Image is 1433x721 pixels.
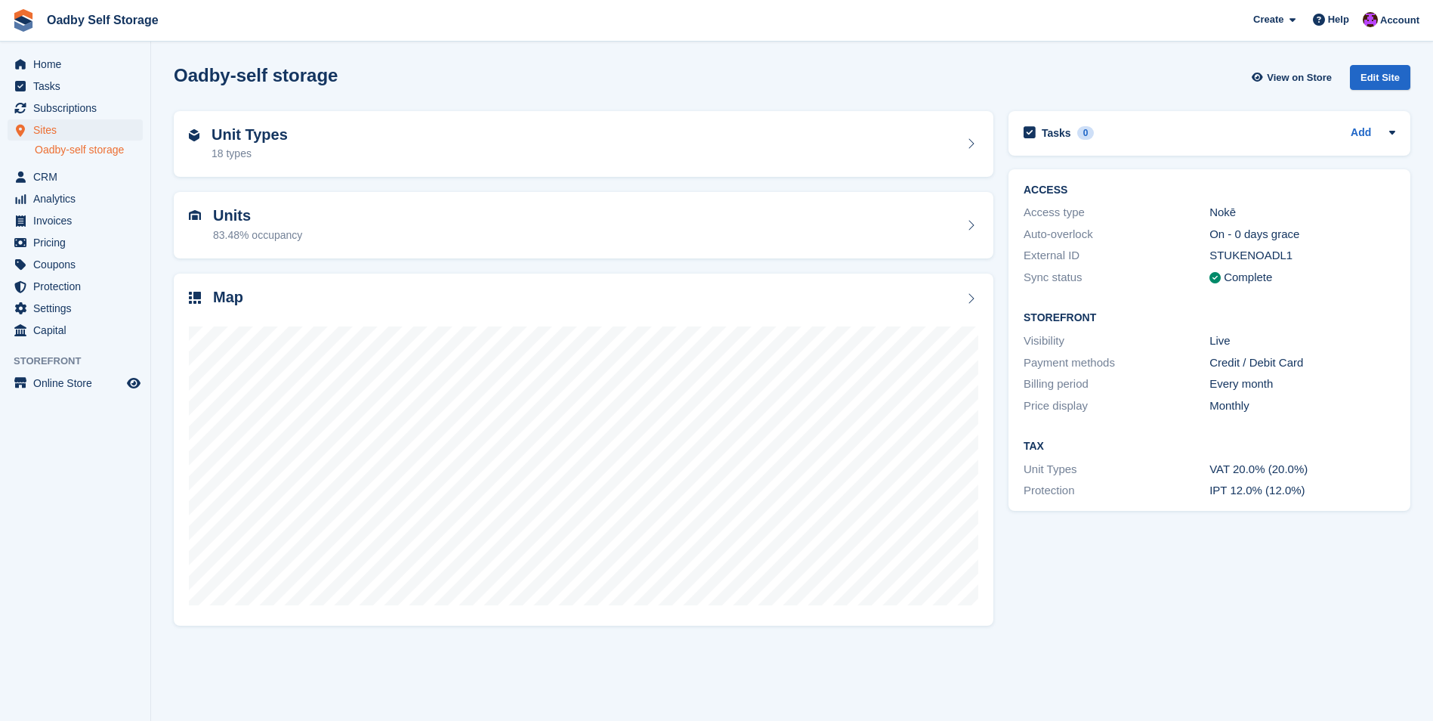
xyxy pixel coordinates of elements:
span: Settings [33,298,124,319]
div: 0 [1077,126,1095,140]
span: Tasks [33,76,124,97]
a: Add [1351,125,1371,142]
span: Help [1328,12,1349,27]
div: Monthly [1209,398,1395,415]
span: Coupons [33,254,124,275]
img: stora-icon-8386f47178a22dfd0bd8f6a31ec36ba5ce8667c1dd55bd0f319d3a0aa187defe.svg [12,9,35,32]
div: Complete [1224,269,1272,286]
div: IPT 12.0% (12.0%) [1209,482,1395,500]
a: menu [8,320,143,341]
div: Every month [1209,376,1395,393]
img: map-icn-33ee37083ee616e46c38cad1a60f524a97daa1e2b2c8c0bc3eb3415660979fc1.svg [189,292,201,304]
a: menu [8,373,143,394]
span: Pricing [33,232,124,253]
a: Unit Types 18 types [174,111,993,178]
span: Create [1253,12,1283,27]
span: Online Store [33,373,124,394]
div: Payment methods [1024,354,1209,372]
a: Preview store [125,374,143,392]
div: Nokē [1209,204,1395,221]
span: Storefront [14,354,150,369]
div: Unit Types [1024,461,1209,478]
h2: Tax [1024,441,1395,453]
a: menu [8,76,143,97]
a: menu [8,276,143,297]
a: Oadby Self Storage [41,8,165,32]
div: 83.48% occupancy [213,227,302,243]
span: Protection [33,276,124,297]
div: STUKENOADL1 [1209,247,1395,265]
img: unit-type-icn-2b2737a686de81e16bb02015468b77c625bbabd49415b5ef34ead5e3b44a266d.svg [189,129,199,141]
span: Invoices [33,210,124,231]
a: menu [8,188,143,209]
span: Analytics [33,188,124,209]
a: View on Store [1249,65,1338,90]
a: menu [8,210,143,231]
a: menu [8,232,143,253]
div: Edit Site [1350,65,1410,90]
a: Map [174,274,993,627]
span: CRM [33,166,124,187]
div: Credit / Debit Card [1209,354,1395,372]
a: Edit Site [1350,65,1410,96]
a: menu [8,54,143,75]
div: Price display [1024,398,1209,415]
div: Access type [1024,204,1209,221]
div: Visibility [1024,333,1209,350]
h2: Oadby-self storage [174,65,338,85]
h2: Unit Types [212,126,288,144]
a: menu [8,166,143,187]
span: Home [33,54,124,75]
div: Live [1209,333,1395,350]
div: Billing period [1024,376,1209,393]
span: View on Store [1267,70,1332,85]
h2: Units [213,207,302,224]
span: Capital [33,320,124,341]
a: menu [8,298,143,319]
span: Sites [33,119,124,141]
span: Subscriptions [33,97,124,119]
img: Sanjeave Nagra [1363,12,1378,27]
a: menu [8,254,143,275]
a: menu [8,97,143,119]
a: menu [8,119,143,141]
div: Protection [1024,482,1209,500]
span: Account [1380,13,1419,28]
img: unit-icn-7be61d7bf1b0ce9d3e12c5938cc71ed9869f7b940bace4675aadf7bd6d80202e.svg [189,210,201,221]
a: Oadby-self storage [35,143,143,157]
div: 18 types [212,146,288,162]
a: Units 83.48% occupancy [174,192,993,258]
div: On - 0 days grace [1209,226,1395,243]
h2: Map [213,289,243,306]
div: Sync status [1024,269,1209,286]
h2: Storefront [1024,312,1395,324]
div: Auto-overlock [1024,226,1209,243]
h2: Tasks [1042,126,1071,140]
h2: ACCESS [1024,184,1395,196]
div: External ID [1024,247,1209,265]
div: VAT 20.0% (20.0%) [1209,461,1395,478]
